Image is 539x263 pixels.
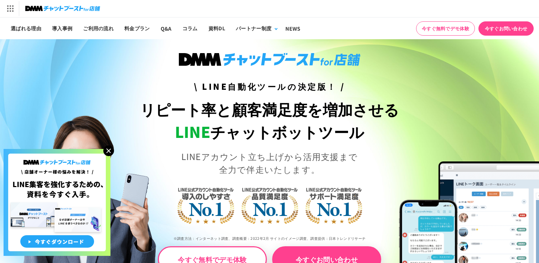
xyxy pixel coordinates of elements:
p: LINEアカウント立ち上げから活用支援まで 全力で伴走いたします。 [135,150,404,176]
a: Q&A [155,17,177,39]
a: 選ばれる理由 [5,17,47,39]
span: LINE [175,120,210,142]
a: 料金プラン [119,17,155,39]
h3: \ LINE自動化ツールの決定版！ / [135,80,404,93]
a: 今すぐ無料でデモ体験 [416,21,475,36]
a: ご利用の流れ [78,17,119,39]
a: NEWS [280,17,306,39]
img: サービス [1,1,19,16]
img: LINE公式アカウント自動化ツール導入のしやすさNo.1｜LINE公式アカウント自動化ツール品質満足度No.1｜LINE公式アカウント自動化ツールサポート満足度No.1 [154,160,385,249]
img: 店舗オーナー様の悩みを解決!LINE集客を狂化するための資料を今すぐ入手! [4,149,110,256]
a: 店舗オーナー様の悩みを解決!LINE集客を狂化するための資料を今すぐ入手! [4,149,110,158]
a: 資料DL [203,17,230,39]
a: コラム [177,17,203,39]
img: チャットブーストfor店舗 [25,4,100,14]
a: 今すぐお問い合わせ [478,21,534,36]
h1: リピート率と顧客満足度を増加させる チャットボットツール [135,98,404,143]
div: パートナー制度 [236,25,271,32]
p: ※調査方法：インターネット調査、調査概要：2022年2月 サイトのイメージ調査、調査提供：日本トレンドリサーチ [135,231,404,246]
a: 導入事例 [47,17,78,39]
